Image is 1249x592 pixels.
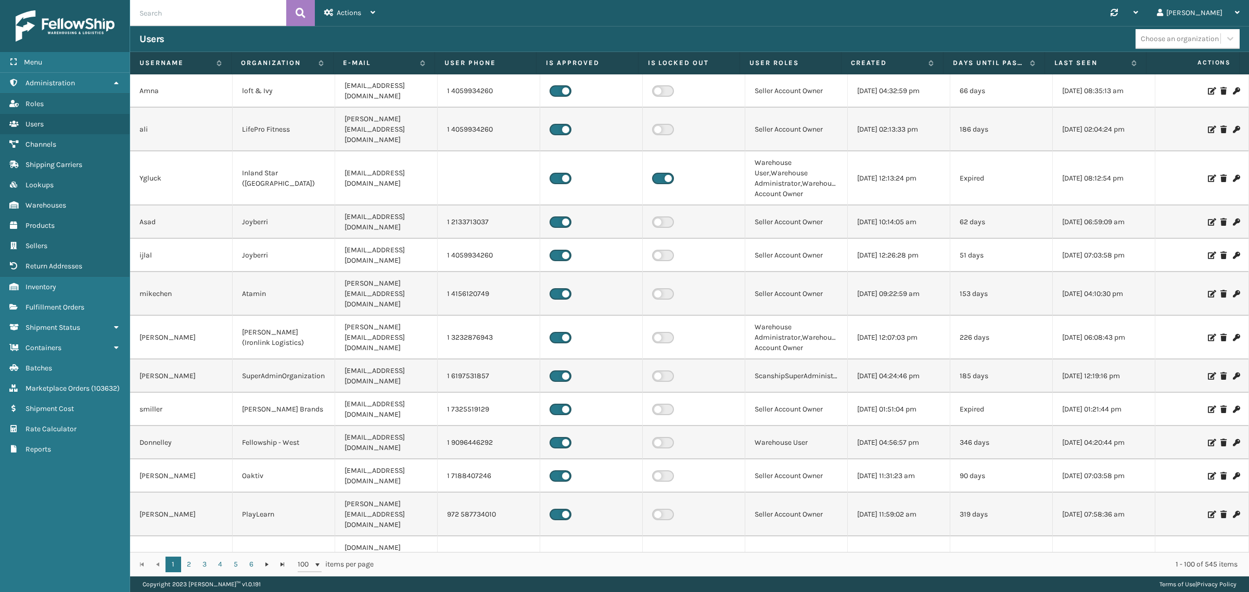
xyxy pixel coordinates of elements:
[1053,393,1155,426] td: [DATE] 01:21:44 pm
[950,393,1053,426] td: Expired
[1053,239,1155,272] td: [DATE] 07:03:58 pm
[745,272,848,316] td: Seller Account Owner
[233,108,335,151] td: LifePro Fitness
[233,239,335,272] td: Joyberri
[438,239,540,272] td: 1 4059934260
[1208,290,1214,298] i: Edit
[1053,426,1155,459] td: [DATE] 04:20:44 pm
[1141,33,1219,44] div: Choose an organization
[26,140,56,149] span: Channels
[1208,372,1214,380] i: Edit
[143,576,261,592] p: Copyright 2023 [PERSON_NAME]™ v 1.0.191
[26,303,84,312] span: Fulfillment Orders
[228,557,244,572] a: 5
[1233,252,1239,259] i: Change Password
[244,557,259,572] a: 6
[648,58,730,68] label: Is Locked Out
[343,58,415,68] label: E-mail
[26,201,66,210] span: Warehouses
[950,459,1053,493] td: 90 days
[130,108,233,151] td: ali
[745,359,848,393] td: ScanshipSuperAdministrator
[1233,218,1239,226] i: Change Password
[1208,406,1214,413] i: Edit
[438,426,540,459] td: 1 9096446292
[1053,359,1155,393] td: [DATE] 12:19:16 pm
[1053,74,1155,108] td: [DATE] 08:35:13 am
[335,205,438,239] td: [EMAIL_ADDRESS][DOMAIN_NAME]
[438,393,540,426] td: 1 7325519129
[337,8,361,17] span: Actions
[1054,58,1126,68] label: Last Seen
[1233,439,1239,446] i: Change Password
[950,316,1053,359] td: 226 days
[848,74,950,108] td: [DATE] 04:32:59 pm
[241,58,313,68] label: Organization
[1208,439,1214,446] i: Edit
[26,364,52,372] span: Batches
[26,181,54,189] span: Lookups
[950,151,1053,205] td: Expired
[26,282,56,291] span: Inventory
[335,151,438,205] td: [EMAIL_ADDRESS][DOMAIN_NAME]
[263,560,271,569] span: Go to the next page
[91,384,120,393] span: ( 103632 )
[165,557,181,572] a: 1
[1233,175,1239,182] i: Change Password
[950,205,1053,239] td: 62 days
[130,272,233,316] td: mikechen
[848,272,950,316] td: [DATE] 09:22:59 am
[438,108,540,151] td: 1 4059934260
[233,74,335,108] td: loft & Ivy
[26,120,44,128] span: Users
[950,359,1053,393] td: 185 days
[1220,439,1227,446] i: Delete
[335,108,438,151] td: [PERSON_NAME][EMAIL_ADDRESS][DOMAIN_NAME]
[444,58,527,68] label: User phone
[1208,472,1214,480] i: Edit
[26,424,77,433] span: Rate Calculator
[130,359,233,393] td: [PERSON_NAME]
[848,205,950,239] td: [DATE] 10:14:05 am
[438,359,540,393] td: 1 6197531857
[1233,334,1239,341] i: Change Password
[16,10,114,42] img: logo
[335,239,438,272] td: [EMAIL_ADDRESS][DOMAIN_NAME]
[438,459,540,493] td: 1 7188407246
[335,393,438,426] td: [EMAIL_ADDRESS][DOMAIN_NAME]
[181,557,197,572] a: 2
[953,58,1025,68] label: Days until password expires
[233,316,335,359] td: [PERSON_NAME] (Ironlink Logistics)
[335,459,438,493] td: [EMAIL_ADDRESS][DOMAIN_NAME]
[335,316,438,359] td: [PERSON_NAME][EMAIL_ADDRESS][DOMAIN_NAME]
[139,33,164,45] h3: Users
[950,272,1053,316] td: 153 days
[233,359,335,393] td: SuperAdminOrganization
[335,426,438,459] td: [EMAIL_ADDRESS][DOMAIN_NAME]
[438,316,540,359] td: 1 3232876943
[950,426,1053,459] td: 346 days
[1220,406,1227,413] i: Delete
[130,316,233,359] td: [PERSON_NAME]
[26,384,90,393] span: Marketplace Orders
[848,536,950,580] td: [DATE] 12:35:16 pm
[26,262,82,271] span: Return Addresses
[438,493,540,536] td: 972 587734010
[1233,472,1239,480] i: Change Password
[1208,126,1214,133] i: Edit
[1233,87,1239,95] i: Change Password
[848,459,950,493] td: [DATE] 11:31:23 am
[950,536,1053,580] td: 83 days
[26,343,61,352] span: Containers
[130,536,233,580] td: Umair
[26,241,47,250] span: Sellers
[438,205,540,239] td: 1 2133713037
[26,323,80,332] span: Shipment Status
[26,404,74,413] span: Shipment Cost
[745,316,848,359] td: Warehouse Administrator,Warehouse Account Owner
[233,536,335,580] td: LifePro Fitness
[1220,372,1227,380] i: Delete
[130,239,233,272] td: ijlal
[298,559,313,570] span: 100
[1220,252,1227,259] i: Delete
